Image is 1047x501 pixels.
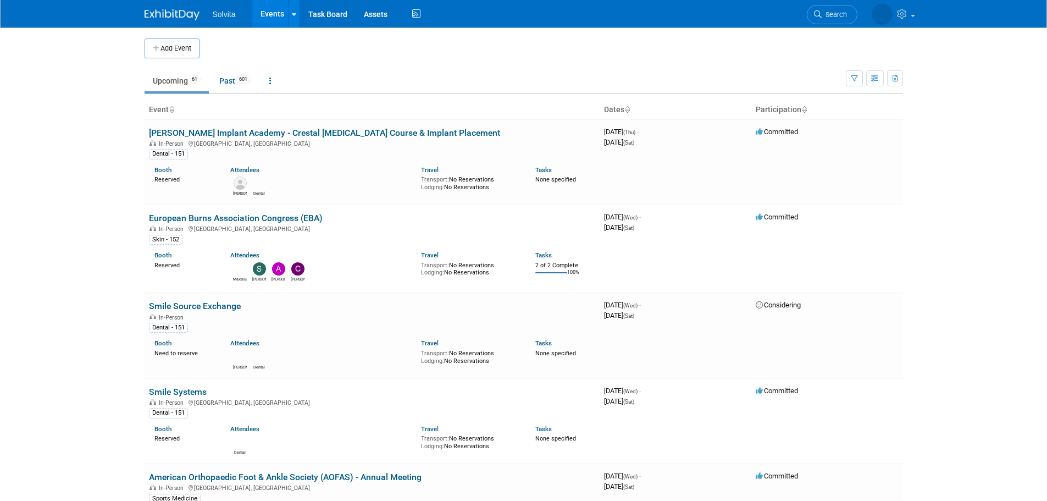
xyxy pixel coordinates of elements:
[154,348,214,357] div: Need to reserve
[159,140,187,147] span: In-Person
[230,166,259,174] a: Attendees
[421,174,519,191] div: No Reservations No Reservations
[291,276,304,282] div: Carlos Murguia
[600,101,751,119] th: Dates
[233,364,247,370] div: Ryan Brateris
[623,129,635,135] span: (Thu)
[149,225,156,231] img: In-Person Event
[211,70,259,91] a: Past601
[637,128,639,136] span: -
[234,177,247,190] img: Larry Deutsch
[624,105,630,114] a: Sort by Start Date
[154,166,171,174] a: Booth
[252,190,266,196] div: Dental Events
[154,339,171,347] a: Booth
[421,425,439,433] a: Travel
[623,302,638,309] span: (Wed)
[604,482,634,491] span: [DATE]
[604,301,641,309] span: [DATE]
[535,435,576,442] span: None specified
[149,139,595,147] div: [GEOGRAPHIC_DATA], [GEOGRAPHIC_DATA]
[535,350,576,357] span: None specified
[421,443,444,450] span: Lodging:
[159,225,187,233] span: In-Person
[253,350,266,364] img: Dental Events
[756,472,798,480] span: Committed
[149,314,156,320] img: In-Person Event
[639,387,641,395] span: -
[756,301,801,309] span: Considering
[189,75,201,84] span: 61
[421,260,519,277] div: No Reservations No Reservations
[230,425,259,433] a: Attendees
[604,213,641,221] span: [DATE]
[421,166,439,174] a: Travel
[535,339,552,347] a: Tasks
[535,262,595,269] div: 2 of 2 Complete
[604,397,634,405] span: [DATE]
[421,176,449,183] span: Transport:
[421,339,439,347] a: Travel
[639,301,641,309] span: -
[807,5,857,24] a: Search
[159,314,187,321] span: In-Person
[236,75,251,84] span: 601
[169,105,174,114] a: Sort by Event Name
[149,387,207,397] a: Smile Systems
[801,105,807,114] a: Sort by Participation Type
[421,433,519,450] div: No Reservations No Reservations
[234,436,247,449] img: Dental Events
[872,4,893,25] img: Celeste Bombick
[145,101,600,119] th: Event
[604,387,641,395] span: [DATE]
[756,128,798,136] span: Committed
[421,350,449,357] span: Transport:
[535,251,552,259] a: Tasks
[604,472,641,480] span: [DATE]
[159,485,187,492] span: In-Person
[233,190,247,196] div: Larry Deutsch
[291,262,304,276] img: Carlos Murguia
[604,223,634,232] span: [DATE]
[149,398,595,406] div: [GEOGRAPHIC_DATA], [GEOGRAPHIC_DATA]
[149,128,500,138] a: [PERSON_NAME] Implant Academy - Crestal [MEDICAL_DATA] Course & Implant Placement
[159,399,187,406] span: In-Person
[149,301,241,311] a: Smile Source Exchange
[252,276,266,282] div: Sharon Smith
[154,425,171,433] a: Booth
[623,214,638,221] span: (Wed)
[149,224,595,233] div: [GEOGRAPHIC_DATA], [GEOGRAPHIC_DATA]
[421,348,519,365] div: No Reservations No Reservations
[154,260,214,269] div: Reserved
[145,9,200,20] img: ExhibitDay
[154,251,171,259] a: Booth
[623,474,638,480] span: (Wed)
[756,213,798,221] span: Committed
[233,449,247,455] div: Dental Events
[149,323,188,333] div: Dental - 151
[751,101,903,119] th: Participation
[623,388,638,394] span: (Wed)
[253,262,266,276] img: Sharon Smith
[149,485,156,490] img: In-Person Event
[234,262,247,276] img: Maxxeus Ortho
[230,339,259,347] a: Attendees
[421,435,449,442] span: Transport:
[623,484,634,490] span: (Sat)
[421,262,449,269] span: Transport:
[421,184,444,191] span: Lodging:
[213,10,236,19] span: Solvita
[623,140,634,146] span: (Sat)
[756,387,798,395] span: Committed
[567,269,579,284] td: 100%
[604,128,639,136] span: [DATE]
[604,138,634,146] span: [DATE]
[421,269,444,276] span: Lodging:
[535,176,576,183] span: None specified
[623,399,634,405] span: (Sat)
[149,483,595,492] div: [GEOGRAPHIC_DATA], [GEOGRAPHIC_DATA]
[421,357,444,365] span: Lodging:
[272,262,285,276] img: Andrew Keelor
[639,472,641,480] span: -
[230,251,259,259] a: Attendees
